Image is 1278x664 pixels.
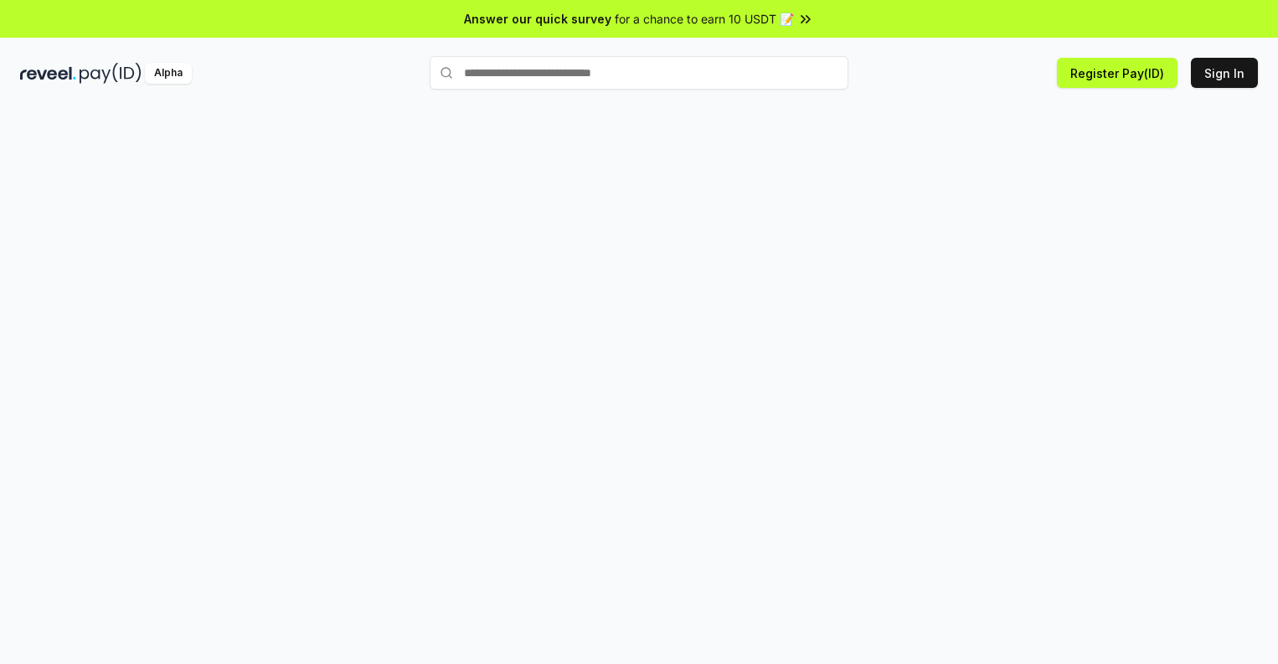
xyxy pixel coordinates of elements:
[1057,58,1178,88] button: Register Pay(ID)
[615,10,794,28] span: for a chance to earn 10 USDT 📝
[464,10,611,28] span: Answer our quick survey
[145,63,192,84] div: Alpha
[80,63,142,84] img: pay_id
[1191,58,1258,88] button: Sign In
[20,63,76,84] img: reveel_dark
